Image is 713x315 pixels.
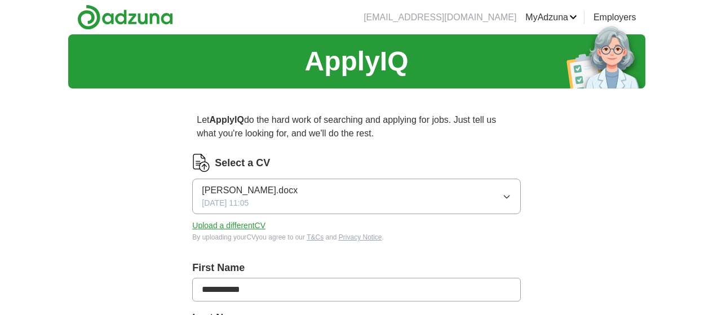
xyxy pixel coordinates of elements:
[192,179,520,214] button: [PERSON_NAME].docx[DATE] 11:05
[307,233,324,241] a: T&Cs
[192,220,265,232] button: Upload a differentCV
[210,115,244,125] strong: ApplyIQ
[304,41,408,82] h1: ApplyIQ
[525,11,577,24] a: MyAdzuna
[202,184,298,197] span: [PERSON_NAME].docx
[202,197,249,209] span: [DATE] 11:05
[339,233,382,241] a: Privacy Notice
[192,154,210,172] img: CV Icon
[192,232,520,242] div: By uploading your CV you agree to our and .
[215,156,270,171] label: Select a CV
[594,11,636,24] a: Employers
[364,11,516,24] li: [EMAIL_ADDRESS][DOMAIN_NAME]
[192,109,520,145] p: Let do the hard work of searching and applying for jobs. Just tell us what you're looking for, an...
[192,260,520,276] label: First Name
[77,5,173,30] img: Adzuna logo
